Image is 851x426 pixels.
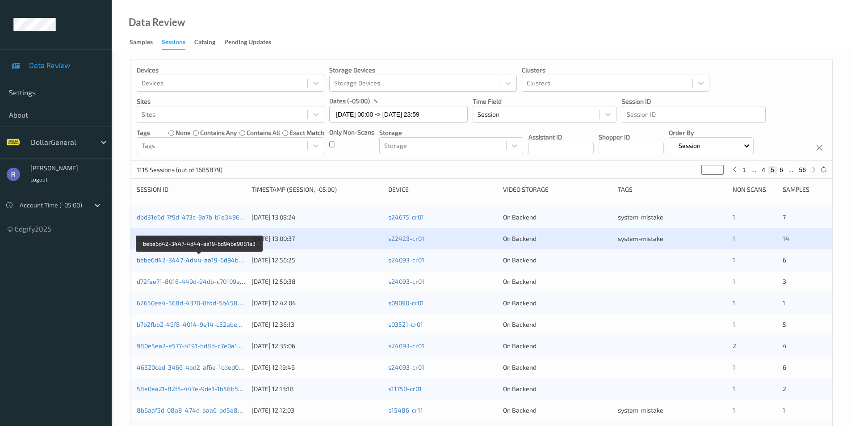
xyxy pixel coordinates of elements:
[388,363,424,371] a: s24093-cr01
[137,97,324,106] p: Sites
[329,128,374,137] p: Only Non-Scans
[618,235,663,242] span: system-mistake
[137,278,256,285] a: d72fee71-8016-449d-94db-c70109a4fccb
[252,299,382,308] div: [DATE] 12:42:04
[289,128,324,137] label: exact match
[388,235,424,242] a: s22423-cr01
[528,133,594,142] p: Assistant ID
[503,277,612,286] div: On Backend
[137,385,258,392] a: 58e0ea21-82f5-447e-9de1-1b58b566b35f
[733,342,736,350] span: 2
[733,213,735,221] span: 1
[503,299,612,308] div: On Backend
[194,38,215,49] div: Catalog
[200,128,237,137] label: contains any
[162,36,194,50] a: Sessions
[388,213,424,221] a: s24675-cr01
[733,299,735,307] span: 1
[503,320,612,329] div: On Backend
[388,278,424,285] a: s24093-cr01
[252,342,382,350] div: [DATE] 12:35:06
[137,128,150,137] p: Tags
[733,256,735,264] span: 1
[247,128,280,137] label: contains all
[252,363,382,372] div: [DATE] 12:19:46
[503,213,612,222] div: On Backend
[137,256,263,264] a: bebe6d42-3447-4d44-aa19-6d94be9081a3
[783,406,785,414] span: 1
[252,320,382,329] div: [DATE] 12:36:13
[137,342,257,350] a: 980e5ea2-e577-4191-bd8d-c7e0a139aaef
[503,342,612,350] div: On Backend
[522,66,709,75] p: Clusters
[733,235,735,242] span: 1
[252,384,382,393] div: [DATE] 12:13:18
[733,363,735,371] span: 1
[733,185,776,194] div: Non Scans
[388,385,422,392] a: s11750-cr01
[503,384,612,393] div: On Backend
[783,235,789,242] span: 14
[137,363,260,371] a: 46520ced-3466-4ad2-af6e-1cded050c042
[379,128,523,137] p: Storage
[503,406,612,415] div: On Backend
[329,66,517,75] p: Storage Devices
[599,133,664,142] p: Shopper ID
[252,406,382,415] div: [DATE] 12:12:03
[759,166,768,174] button: 4
[388,256,424,264] a: s24093-cr01
[622,97,766,106] p: Session ID
[176,128,191,137] label: none
[252,277,382,286] div: [DATE] 12:50:38
[783,342,787,350] span: 4
[733,321,735,328] span: 1
[733,385,735,392] span: 1
[796,166,809,174] button: 56
[252,234,382,243] div: [DATE] 13:00:37
[733,406,735,414] span: 1
[503,256,612,265] div: On Backend
[503,185,612,194] div: Video Storage
[783,185,826,194] div: Samples
[783,299,785,307] span: 1
[618,406,663,414] span: system-mistake
[786,166,797,174] button: ...
[740,166,749,174] button: 1
[783,213,786,221] span: 7
[130,36,162,49] a: Samples
[777,166,786,174] button: 6
[388,321,423,328] a: s03521-cr01
[137,165,222,174] p: 1115 Sessions (out of 1685879)
[388,342,424,350] a: s24093-cr01
[783,363,786,371] span: 6
[783,321,786,328] span: 5
[503,234,612,243] div: On Backend
[388,406,423,414] a: s15486-cr11
[733,278,735,285] span: 1
[768,166,777,174] button: 5
[618,185,726,194] div: Tags
[224,36,280,49] a: Pending Updates
[130,38,153,49] div: Samples
[675,141,704,150] p: Session
[162,38,185,50] div: Sessions
[137,213,257,221] a: dbd31e6d-7f9d-473c-9a7b-b1e34968158e
[252,185,382,194] div: Timestamp (Session, -05:00)
[618,213,663,221] span: system-mistake
[783,385,786,392] span: 2
[388,299,424,307] a: s09090-cr01
[503,363,612,372] div: On Backend
[137,66,324,75] p: Devices
[388,185,497,194] div: Device
[137,185,245,194] div: Session ID
[783,256,786,264] span: 6
[329,97,370,105] p: dates (-05:00)
[224,38,271,49] div: Pending Updates
[749,166,759,174] button: ...
[669,128,754,137] p: Order By
[783,278,786,285] span: 3
[252,213,382,222] div: [DATE] 13:09:24
[129,18,185,27] div: Data Review
[137,321,258,328] a: b7b2fbb2-49f8-4014-9e14-c32abee46707
[137,235,260,242] a: 28348f23-9bac-4288-a75a-f26aec321c68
